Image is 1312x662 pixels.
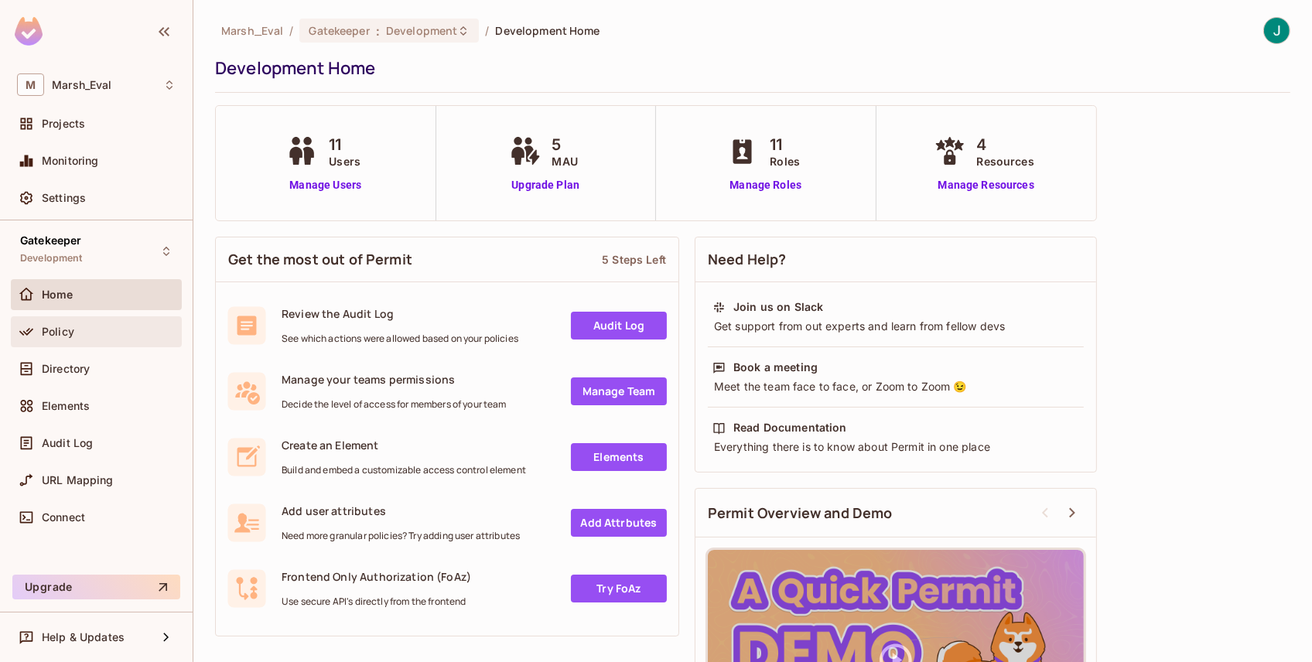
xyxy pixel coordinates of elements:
span: Gatekeeper [20,234,82,247]
span: Create an Element [282,438,526,452]
li: / [289,23,293,38]
span: Connect [42,511,85,524]
span: the active workspace [221,23,283,38]
span: Projects [42,118,85,130]
span: 5 [552,133,578,156]
span: Need more granular policies? Try adding user attributes [282,530,520,542]
li: / [485,23,489,38]
a: Audit Log [571,312,667,340]
a: Manage Team [571,377,667,405]
div: Join us on Slack [733,299,823,315]
span: Home [42,288,73,301]
span: Add user attributes [282,503,520,518]
span: Resources [977,153,1034,169]
span: Build and embed a customizable access control element [282,464,526,476]
div: Meet the team face to face, or Zoom to Zoom 😉 [712,379,1079,394]
img: Joe Buselmeier [1264,18,1290,43]
span: Users [329,153,360,169]
span: Policy [42,326,74,338]
a: Manage Roles [723,177,808,193]
span: : [375,25,381,37]
span: Frontend Only Authorization (FoAz) [282,569,471,584]
span: Gatekeeper [309,23,369,38]
span: Use secure API's directly from the frontend [282,595,471,608]
span: Monitoring [42,155,99,167]
a: Manage Resources [931,177,1042,193]
span: Development [386,23,457,38]
span: Review the Audit Log [282,306,518,321]
span: Manage your teams permissions [282,372,507,387]
span: See which actions were allowed based on your policies [282,333,518,345]
span: Audit Log [42,437,93,449]
span: MAU [552,153,578,169]
span: Settings [42,192,86,204]
span: Development Home [496,23,600,38]
span: Need Help? [708,250,787,269]
span: Elements [42,400,90,412]
span: Get the most out of Permit [228,250,412,269]
span: Permit Overview and Demo [708,503,893,523]
span: Decide the level of access for members of your team [282,398,507,411]
div: 5 Steps Left [602,252,666,267]
span: 11 [770,133,800,156]
div: Development Home [215,56,1283,80]
a: Add Attrbutes [571,509,667,537]
span: 4 [977,133,1034,156]
div: Everything there is to know about Permit in one place [712,439,1079,455]
span: 11 [329,133,360,156]
span: Directory [42,363,90,375]
a: Upgrade Plan [506,177,586,193]
div: Book a meeting [733,360,818,375]
span: Roles [770,153,800,169]
img: SReyMgAAAABJRU5ErkJggg== [15,17,43,46]
span: Development [20,252,83,264]
a: Try FoAz [571,575,667,602]
div: Read Documentation [733,420,847,435]
span: URL Mapping [42,474,114,486]
a: Elements [571,443,667,471]
span: Workspace: Marsh_Eval [52,79,112,91]
span: M [17,73,44,96]
span: Help & Updates [42,631,125,643]
a: Manage Users [282,177,368,193]
div: Get support from out experts and learn from fellow devs [712,319,1079,334]
button: Upgrade [12,575,180,599]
